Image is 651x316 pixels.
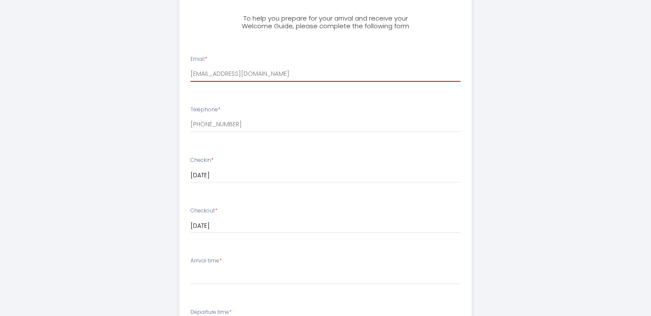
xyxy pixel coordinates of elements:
[190,207,217,215] label: Checkout
[190,257,222,265] label: Arrival time
[190,156,214,164] label: Checkin
[190,55,207,63] label: Email
[190,106,220,114] label: Téléphone
[230,15,421,30] h3: To help you prepare for your arrival and receive your Welcome Guide, please complete the followin...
